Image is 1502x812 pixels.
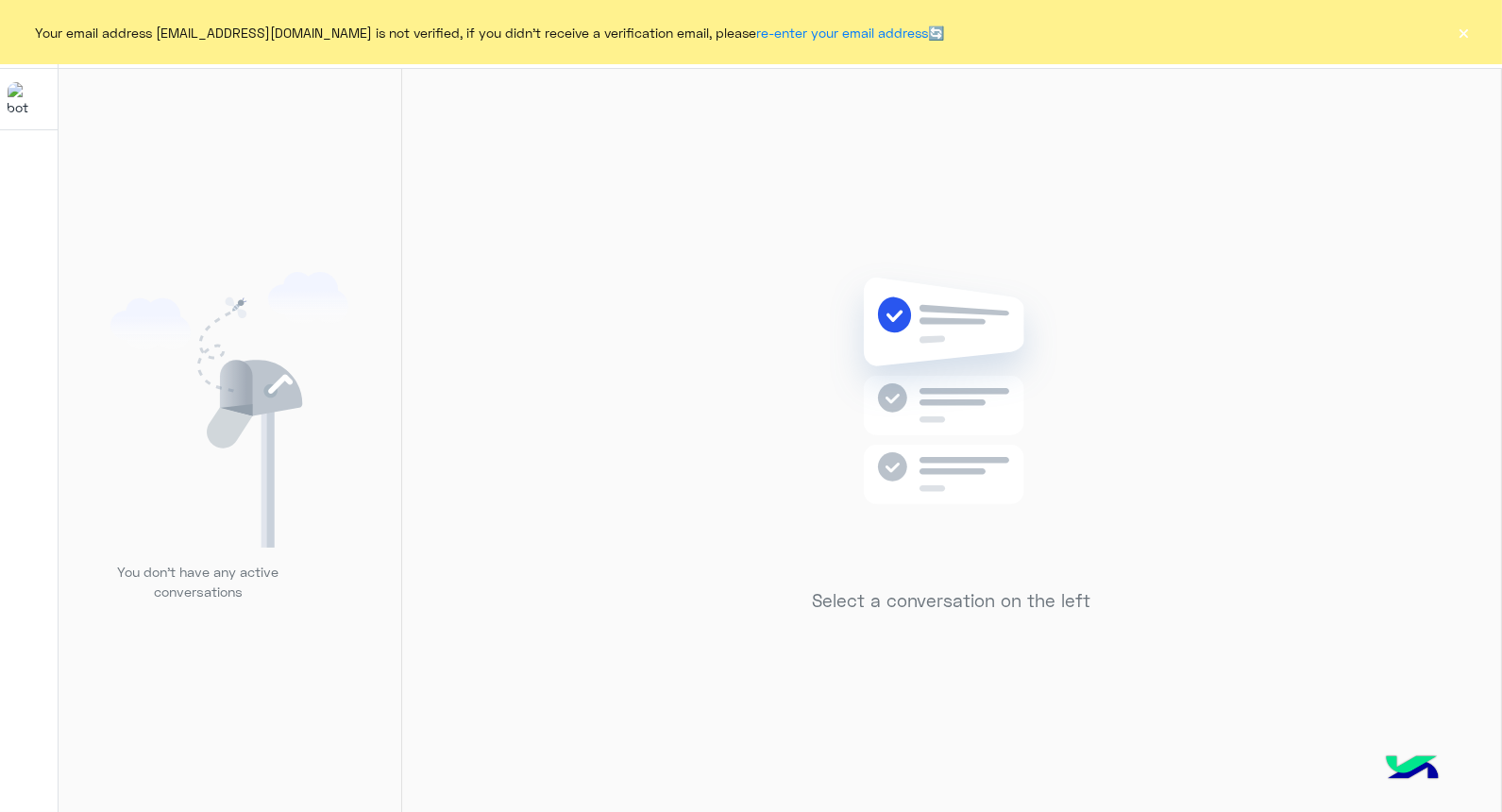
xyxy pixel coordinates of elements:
[757,25,929,41] a: re-enter your email address
[816,262,1089,576] img: no messages
[110,272,348,548] img: empty users
[1379,736,1445,803] img: hulul-logo.png
[103,562,294,602] p: You don’t have any active conversations
[36,23,945,42] span: Your email address [EMAIL_ADDRESS][DOMAIN_NAME] is not verified, if you didn't receive a verifica...
[8,82,42,116] img: 1403182699927242
[813,590,1091,612] h5: Select a conversation on the left
[1455,23,1474,42] button: ×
